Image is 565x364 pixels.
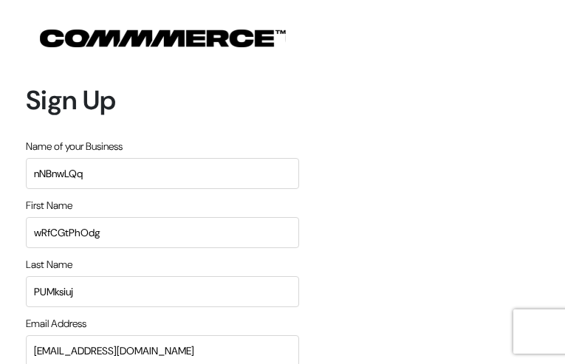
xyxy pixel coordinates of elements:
label: Last Name [26,257,72,272]
label: Email Address [26,316,86,332]
label: First Name [26,198,72,213]
img: COMMMERCE [40,30,286,47]
label: Name of your Business [26,139,123,154]
h1: Sign Up [26,84,299,116]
